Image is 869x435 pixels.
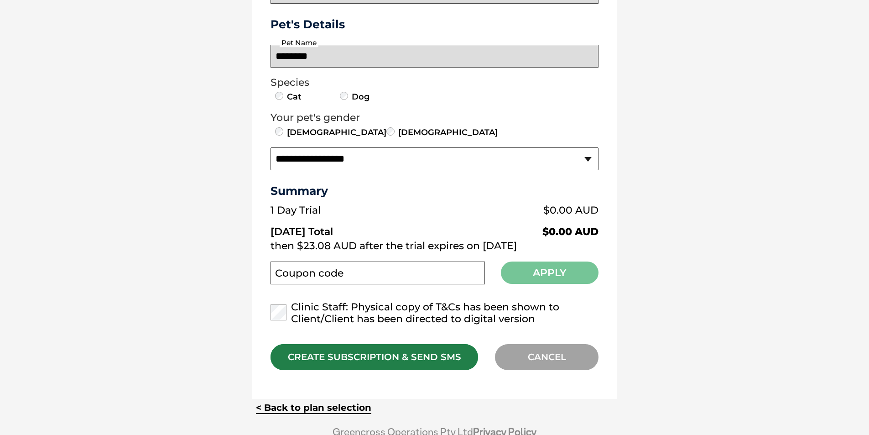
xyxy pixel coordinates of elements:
[271,112,598,124] legend: Your pet's gender
[275,267,343,279] label: Coupon code
[256,402,371,414] a: < Back to plan selection
[267,17,602,31] h3: Pet's Details
[271,238,598,254] td: then $23.08 AUD after the trial expires on [DATE]
[443,202,598,219] td: $0.00 AUD
[271,344,478,370] div: CREATE SUBSCRIPTION & SEND SMS
[271,301,598,325] label: Clinic Staff: Physical copy of T&Cs has been shown to Client/Client has been directed to digital ...
[271,304,286,320] input: Clinic Staff: Physical copy of T&Cs has been shown to Client/Client has been directed to digital ...
[271,184,598,198] h3: Summary
[271,219,443,238] td: [DATE] Total
[443,219,598,238] td: $0.00 AUD
[501,262,598,284] button: Apply
[271,202,443,219] td: 1 Day Trial
[271,77,598,89] legend: Species
[495,344,598,370] div: CANCEL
